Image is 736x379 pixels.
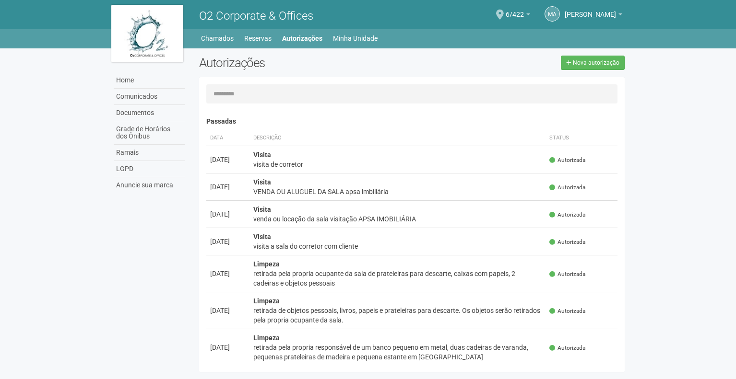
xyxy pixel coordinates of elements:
[201,32,234,45] a: Chamados
[210,269,246,278] div: [DATE]
[253,343,542,362] div: retirada pela propria responsável de um banco pequeno em metal, duas cadeiras de varanda, pequena...
[253,178,271,186] strong: Visita
[199,56,404,70] h2: Autorizações
[549,184,585,192] span: Autorizada
[114,72,185,89] a: Home
[561,56,625,70] a: Nova autorização
[549,238,585,246] span: Autorizada
[253,187,542,196] div: VENDA OU ALUGUEL DA SALA apsa imbiliária
[210,209,246,219] div: [DATE]
[546,130,617,146] th: Status
[253,334,280,342] strong: Limpeza
[210,306,246,315] div: [DATE]
[253,241,542,251] div: visita a sala do corretor com cliente
[545,6,560,22] a: MA
[573,59,619,66] span: Nova autorização
[333,32,378,45] a: Minha Unidade
[114,89,185,105] a: Comunicados
[253,160,542,169] div: visita de corretor
[210,237,246,246] div: [DATE]
[210,343,246,352] div: [DATE]
[114,105,185,121] a: Documentos
[206,118,617,125] h4: Passadas
[253,297,280,305] strong: Limpeza
[206,130,249,146] th: Data
[549,156,585,164] span: Autorizada
[114,161,185,177] a: LGPD
[253,214,542,224] div: venda ou locação da sala visitação APSA IMOBILIÁRIA
[244,32,272,45] a: Reservas
[282,32,322,45] a: Autorizações
[549,344,585,352] span: Autorizada
[114,177,185,193] a: Anuncie sua marca
[253,206,271,213] strong: Visita
[506,1,524,18] span: 6/422
[249,130,546,146] th: Descrição
[111,5,183,62] img: logo.jpg
[199,9,313,23] span: O2 Corporate & Offices
[114,145,185,161] a: Ramais
[210,155,246,164] div: [DATE]
[210,182,246,192] div: [DATE]
[565,1,616,18] span: Maria Alice Vasques
[114,121,185,145] a: Grade de Horários dos Ônibus
[253,151,271,159] strong: Visita
[253,260,280,268] strong: Limpeza
[253,306,542,325] div: retirada de objetos pessoais, livros, papeis e prateleiras para descarte. Os objetos serão retira...
[549,270,585,278] span: Autorizada
[549,307,585,315] span: Autorizada
[506,12,530,20] a: 6/422
[549,211,585,219] span: Autorizada
[253,269,542,288] div: retirada pela propria ocupante da sala de prateleiras para descarte, caixas com papeis, 2 cadeira...
[253,233,271,241] strong: Visita
[565,12,622,20] a: [PERSON_NAME]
